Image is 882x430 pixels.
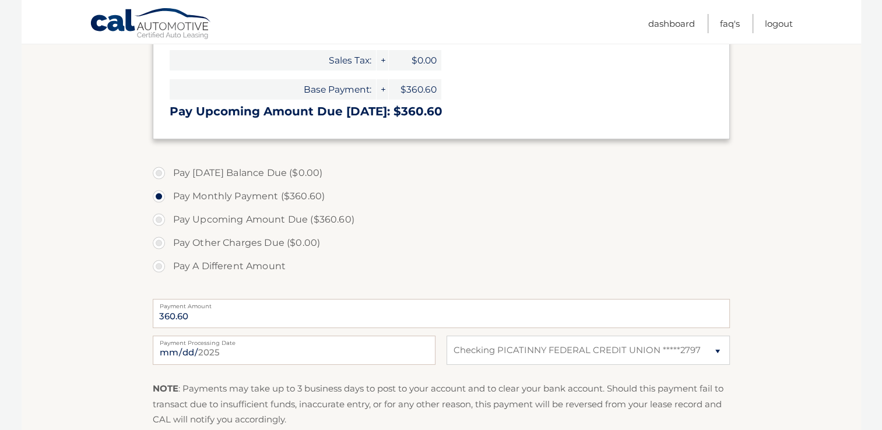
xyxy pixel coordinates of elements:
[153,381,730,427] p: : Payments may take up to 3 business days to post to your account and to clear your bank account....
[153,299,730,328] input: Payment Amount
[170,104,713,119] h3: Pay Upcoming Amount Due [DATE]: $360.60
[170,79,376,100] span: Base Payment:
[153,161,730,185] label: Pay [DATE] Balance Due ($0.00)
[153,255,730,278] label: Pay A Different Amount
[153,208,730,231] label: Pay Upcoming Amount Due ($360.60)
[153,336,435,345] label: Payment Processing Date
[153,336,435,365] input: Payment Date
[389,79,441,100] span: $360.60
[389,50,441,71] span: $0.00
[153,383,178,394] strong: NOTE
[720,14,740,33] a: FAQ's
[170,50,376,71] span: Sales Tax:
[377,50,388,71] span: +
[153,299,730,308] label: Payment Amount
[648,14,695,33] a: Dashboard
[90,8,212,41] a: Cal Automotive
[765,14,793,33] a: Logout
[377,79,388,100] span: +
[153,231,730,255] label: Pay Other Charges Due ($0.00)
[153,185,730,208] label: Pay Monthly Payment ($360.60)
